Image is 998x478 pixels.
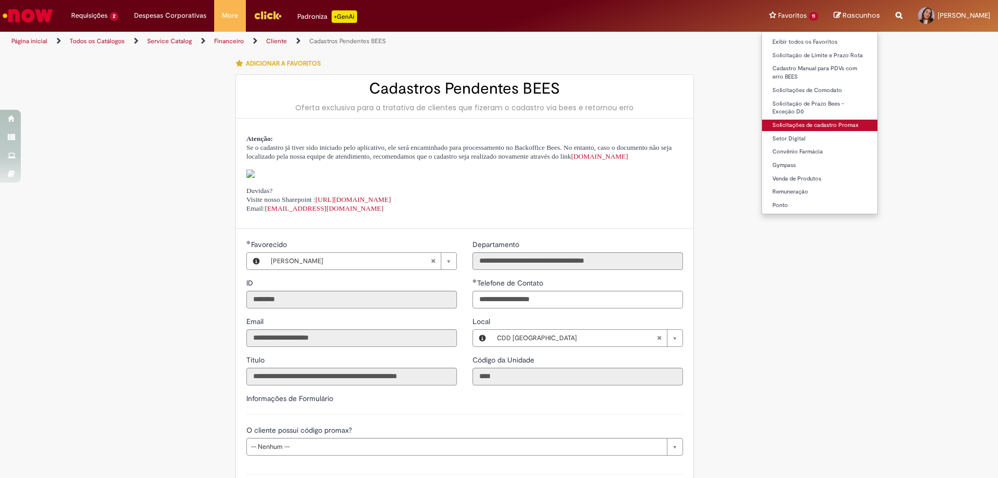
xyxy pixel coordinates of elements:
a: Ponto [762,200,877,211]
img: sys_attachment.do [246,170,255,178]
h2: Cadastros Pendentes BEES [246,80,683,97]
span: Duvidas? Visite nosso Sharepoint : [246,187,391,203]
a: Todos os Catálogos [70,37,125,45]
span: Somente leitura - Código da Unidade [472,355,536,365]
a: [DOMAIN_NAME] [571,152,628,160]
span: Somente leitura - Departamento [472,240,521,249]
ul: Trilhas de página [8,32,658,51]
div: Padroniza [297,10,357,23]
a: Solicitações de Comodato [762,85,877,96]
span: Requisições [71,10,108,21]
span: Se o cadastro já tiver sido iniciado pelo aplicativo, ele será encaminhado para processamento no ... [246,144,672,160]
a: Remuneração [762,186,877,198]
span: Adicionar a Favoritos [246,59,321,68]
a: Solicitação de Limite e Prazo Rota [762,50,877,61]
span: [PERSON_NAME] [938,11,990,20]
a: Setor Digital [762,133,877,145]
span: O cliente possui código promax? [246,425,354,435]
ul: Favoritos [761,31,878,214]
button: Adicionar a Favoritos [235,53,326,74]
img: click_logo_yellow_360x200.png [254,7,282,23]
a: Solicitação de Prazo Bees - Exceção D0 [762,98,877,118]
input: Telefone de Contato [472,291,683,308]
img: ServiceNow [1,5,55,26]
label: Somente leitura - Código da Unidade [472,355,536,365]
span: Somente leitura - Título [246,355,267,365]
a: Cadastros Pendentes BEES [309,37,386,45]
a: Venda de Produtos [762,173,877,185]
span: Email: [246,204,384,212]
span: Local [472,317,492,326]
label: Informações de Formulário [246,394,333,403]
span: Necessários - Favorecido [251,240,289,249]
span: 2 [110,12,119,21]
input: ID [246,291,457,308]
span: Obrigatório Preenchido [472,279,477,283]
div: Oferta exclusiva para a tratativa de clientes que fizeram o cadastro via bees e retornou erro [246,102,683,113]
input: Email [246,329,457,347]
span: Somente leitura - ID [246,278,255,288]
button: Favorecido, Visualizar este registro Luisa Neves Campos [247,253,266,269]
a: [URL][DOMAIN_NAME] [316,196,391,203]
span: More [222,10,238,21]
a: Gympass [762,160,877,171]
a: Financeiro [214,37,244,45]
label: Somente leitura - Título [246,355,267,365]
span: 11 [809,12,818,21]
a: CDD [GEOGRAPHIC_DATA]Limpar campo Local [492,330,682,346]
span: -- Nenhum -- [251,438,662,455]
label: Somente leitura - Departamento [472,239,521,250]
input: Título [246,368,457,385]
input: Código da Unidade [472,368,683,385]
a: Convênio Farmácia [762,146,877,158]
span: Rascunhos [843,10,880,20]
a: Cadastro Manual para PDVs com erro BEES [762,63,877,82]
a: Solicitações de cadastro Promax [762,120,877,131]
a: Página inicial [11,37,47,45]
label: Somente leitura - Email [246,316,266,327]
input: Departamento [472,252,683,270]
span: Obrigatório Preenchido [246,240,251,244]
a: Exibir todos os Favoritos [762,36,877,48]
a: Cliente [266,37,287,45]
span: [PERSON_NAME] [271,253,430,269]
button: Local, Visualizar este registro CDD Brasília [473,330,492,346]
span: Despesas Corporativas [134,10,206,21]
a: Rascunhos [834,11,880,21]
span: Atenção: [246,135,273,143]
p: +GenAi [332,10,357,23]
a: [PERSON_NAME]Limpar campo Favorecido [266,253,456,269]
abbr: Limpar campo Favorecido [425,253,441,269]
span: CDD [GEOGRAPHIC_DATA] [497,330,656,346]
span: Favoritos [778,10,807,21]
a: [EMAIL_ADDRESS][DOMAIN_NAME] [265,204,384,212]
label: Somente leitura - ID [246,278,255,288]
abbr: Limpar campo Local [651,330,667,346]
span: Telefone de Contato [477,278,545,288]
a: Service Catalog [147,37,192,45]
